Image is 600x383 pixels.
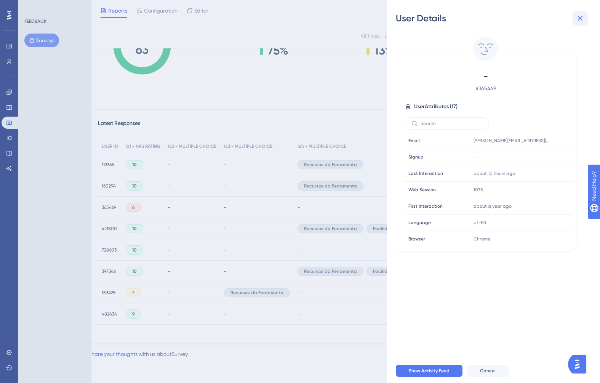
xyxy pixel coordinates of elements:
iframe: UserGuiding AI Assistant Launcher [568,353,591,376]
div: User Details [396,12,591,24]
span: Email [408,138,420,144]
time: about a year ago [474,204,512,209]
span: Cancel [480,368,496,374]
button: Cancel [467,365,509,377]
span: [PERSON_NAME][EMAIL_ADDRESS][DOMAIN_NAME] [474,138,550,144]
span: Need Help? [18,2,48,11]
span: Language [408,220,431,226]
span: 1075 [474,187,483,193]
time: about 10 hours ago [474,171,515,176]
span: pt-BR [474,220,486,226]
button: Show Activity Feed [396,365,462,377]
span: Signup [408,154,424,160]
span: Chrome [474,236,490,242]
span: Browser [408,236,425,242]
span: - [419,70,553,82]
span: # 365469 [419,84,553,93]
span: - [474,154,476,160]
span: User Attributes ( 17 ) [414,102,458,111]
span: Web Session [408,187,436,193]
span: First Interaction [408,203,443,209]
span: Show Activity Feed [409,368,450,374]
span: Last Interaction [408,170,443,176]
input: Search [421,121,482,126]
